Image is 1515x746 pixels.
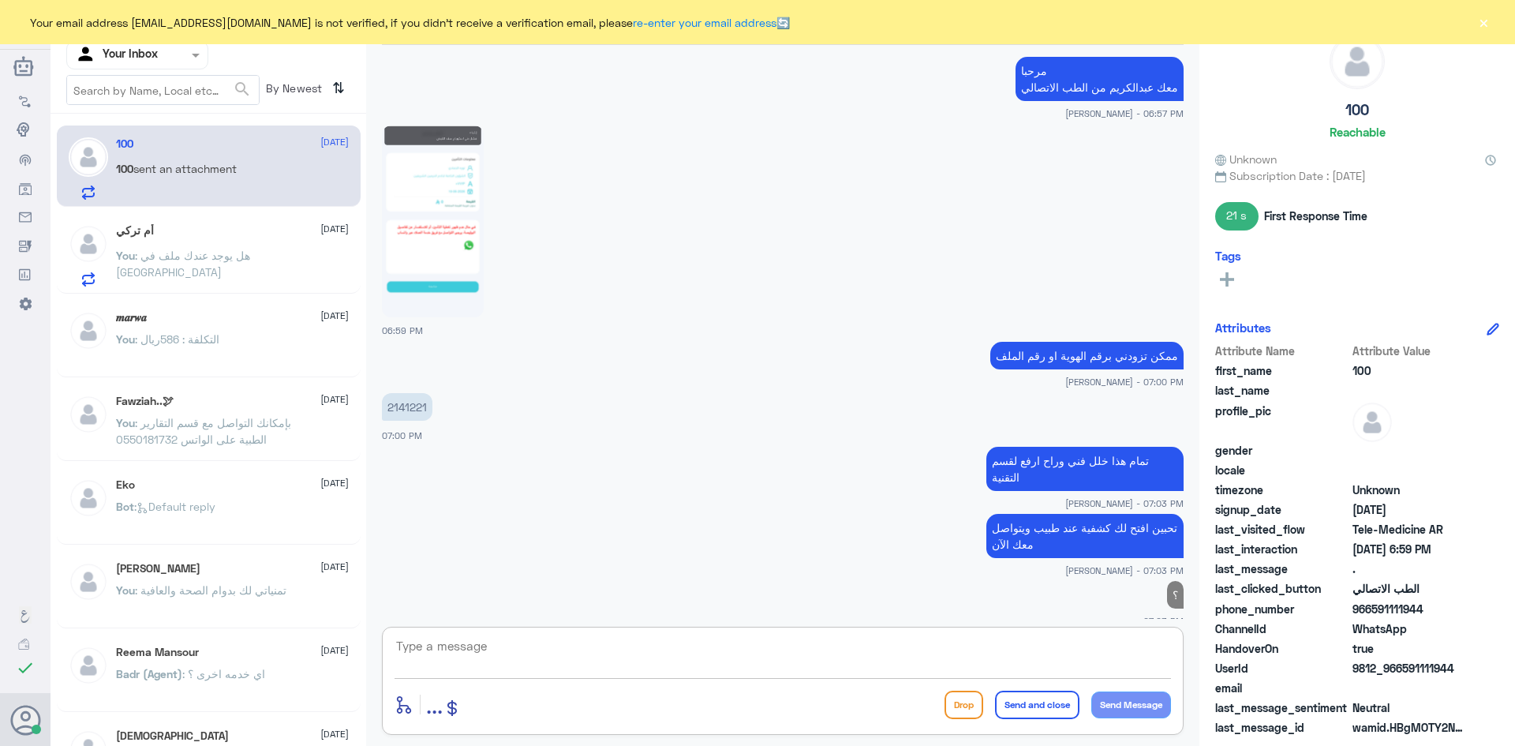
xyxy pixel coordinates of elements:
h5: 100 [116,137,133,151]
span: gender [1215,442,1349,459]
span: null [1352,442,1467,459]
span: 2024-07-21T08:58:03.391Z [1352,501,1467,518]
span: last_visited_flow [1215,521,1349,538]
span: [PERSON_NAME] - 07:03 PM [1065,564,1184,577]
span: . [1352,560,1467,577]
p: 11/10/2025, 7:03 PM [1167,581,1184,609]
button: Send and close [995,691,1079,719]
h5: 𝒎𝒂𝒓𝒘𝒂 [116,311,147,324]
h6: Reachable [1330,125,1386,139]
span: You [116,416,135,429]
span: 0 [1352,699,1467,716]
img: defaultAdmin.png [69,395,108,434]
p: 11/10/2025, 7:03 PM [986,514,1184,558]
span: email [1215,680,1349,696]
span: wamid.HBgMOTY2NTkxMTExOTQ0FQIAEhgUM0FEQjgwMEQxRERDMjlDM0Q1NzcA [1352,719,1467,736]
span: Subscription Date : [DATE] [1215,167,1499,184]
img: defaultAdmin.png [69,137,108,177]
span: [PERSON_NAME] - 07:00 PM [1065,375,1184,388]
span: : تمنياتي لك بدوام الصحة والعافية [135,583,286,597]
span: timezone [1215,482,1349,498]
button: Drop [945,691,983,719]
span: Badr (Agent) [116,667,182,680]
span: signup_date [1215,501,1349,518]
span: [DATE] [320,392,349,407]
span: last_clicked_button [1215,580,1349,597]
span: Your email address [EMAIL_ADDRESS][DOMAIN_NAME] is not verified, if you didn't receive a verifica... [30,14,790,31]
span: By Newest [260,75,326,107]
span: : هل يوجد عندك ملف في [GEOGRAPHIC_DATA] [116,249,250,279]
span: profile_pic [1215,403,1349,439]
span: You [116,332,135,346]
button: Avatar [10,705,40,735]
span: sent an attachment [133,162,237,175]
span: 2025-10-11T15:59:21.3324372Z [1352,541,1467,557]
span: [DATE] [320,560,349,574]
span: 21 s [1215,202,1259,231]
span: [PERSON_NAME] - 07:03 PM [1065,497,1184,510]
h6: Tags [1215,249,1241,263]
span: UserId [1215,660,1349,677]
h5: 100 [1345,101,1369,119]
span: 966591111944 [1352,601,1467,617]
span: search [233,80,252,99]
i: check [16,658,35,677]
span: ... [426,690,443,718]
span: ChannelId [1215,620,1349,637]
img: defaultAdmin.png [1330,35,1384,88]
span: 100 [116,162,133,175]
button: search [233,77,252,103]
img: defaultAdmin.png [69,478,108,518]
span: : Default reply [134,500,215,513]
input: Search by Name, Local etc… [67,76,259,104]
span: 2 [1352,620,1467,637]
button: × [1476,14,1491,30]
span: last_message [1215,560,1349,577]
span: [DATE] [320,643,349,658]
span: 100 [1352,362,1467,379]
h5: سبحان الله [116,729,229,743]
span: locale [1215,462,1349,478]
span: You [116,583,135,597]
span: Bot [116,500,134,513]
span: You [116,249,135,262]
span: last_message_id [1215,719,1349,736]
img: defaultAdmin.png [69,311,108,351]
span: 07:00 PM [382,430,422,440]
img: defaultAdmin.png [69,224,108,264]
span: null [1352,680,1467,696]
h5: Eko [116,478,135,492]
i: ⇅ [332,75,345,101]
p: 11/10/2025, 7:00 PM [990,342,1184,369]
span: 07:03 PM [1143,614,1184,628]
img: defaultAdmin.png [69,562,108,602]
span: First Response Time [1264,208,1367,224]
span: : بإمكانك التواصل مع قسم التقارير الطبية على الواتس 0550181732 [116,416,291,446]
span: [PERSON_NAME] - 06:57 PM [1065,107,1184,120]
span: Unknown [1215,151,1277,167]
span: phone_number [1215,601,1349,617]
span: الطب الاتصالي [1352,580,1467,597]
span: Attribute Name [1215,343,1349,359]
span: [DATE] [320,476,349,490]
span: Unknown [1352,482,1467,498]
span: [DATE] [320,727,349,741]
img: defaultAdmin.png [69,646,108,685]
p: 11/10/2025, 6:57 PM [1016,57,1184,101]
span: Tele-Medicine AR [1352,521,1467,538]
a: re-enter your email address [633,16,776,29]
span: 9812_966591111944 [1352,660,1467,677]
span: [DATE] [320,309,349,323]
h5: Reema Mansour [116,646,199,659]
span: first_name [1215,362,1349,379]
span: : اي خدمه اخرى ؟ [182,667,265,680]
span: [DATE] [320,222,349,236]
p: 11/10/2025, 7:00 PM [382,393,432,421]
span: : التكلفة : 586ريال [135,332,219,346]
span: HandoverOn [1215,640,1349,657]
h5: أم تركي [116,224,154,238]
h5: Fawziah..🕊 [116,395,174,408]
button: ... [426,687,443,722]
h6: Attributes [1215,321,1271,335]
span: last_name [1215,382,1349,399]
